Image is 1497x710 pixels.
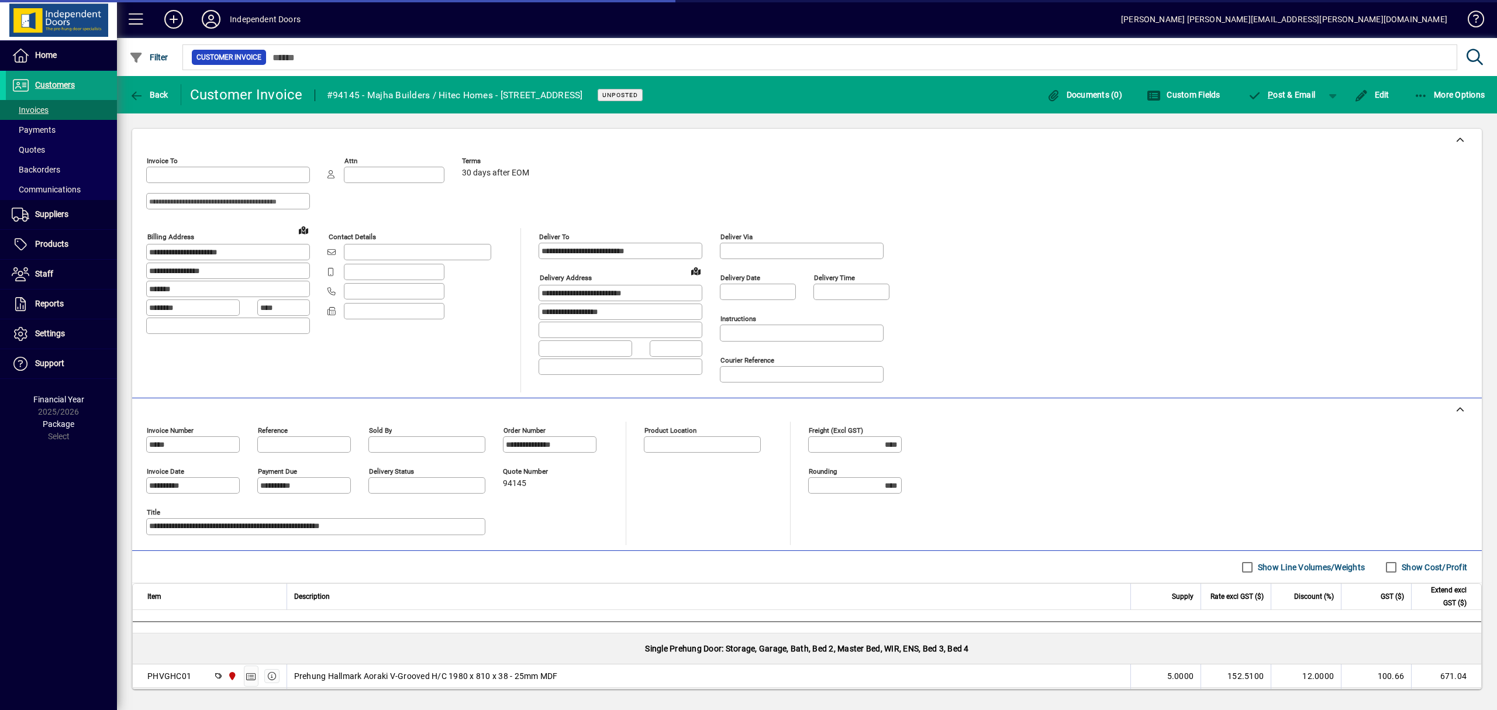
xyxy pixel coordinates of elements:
[369,467,414,475] mat-label: Delivery status
[35,299,64,308] span: Reports
[1121,10,1447,29] div: [PERSON_NAME] [PERSON_NAME][EMAIL_ADDRESS][PERSON_NAME][DOMAIN_NAME]
[133,633,1481,664] div: Single Prehung Door: Storage, Garage, Bath, Bed 2, Master Bed, WIR, ENS, Bed 3, Bed 4
[6,120,117,140] a: Payments
[6,349,117,378] a: Support
[1411,84,1488,105] button: More Options
[6,41,117,70] a: Home
[6,230,117,259] a: Products
[126,84,171,105] button: Back
[462,168,529,178] span: 30 days after EOM
[294,670,558,682] span: Prehung Hallmark Aoraki V-Grooved H/C 1980 x 810 x 38 - 25mm MDF
[35,329,65,338] span: Settings
[503,426,546,435] mat-label: Order number
[12,125,56,135] span: Payments
[602,91,638,99] span: Unposted
[1210,590,1264,603] span: Rate excl GST ($)
[1255,561,1365,573] label: Show Line Volumes/Weights
[12,145,45,154] span: Quotes
[43,419,74,429] span: Package
[35,80,75,89] span: Customers
[1147,90,1220,99] span: Custom Fields
[12,165,60,174] span: Backorders
[35,269,53,278] span: Staff
[147,508,160,516] mat-label: Title
[35,50,57,60] span: Home
[147,670,191,682] div: PHVGHC01
[720,274,760,282] mat-label: Delivery date
[225,670,238,683] span: Christchurch
[644,426,696,435] mat-label: Product location
[117,84,181,105] app-page-header-button: Back
[258,426,288,435] mat-label: Reference
[814,274,855,282] mat-label: Delivery time
[35,359,64,368] span: Support
[6,260,117,289] a: Staff
[1268,90,1273,99] span: P
[155,9,192,30] button: Add
[720,356,774,364] mat-label: Courier Reference
[809,426,863,435] mat-label: Freight (excl GST)
[147,157,178,165] mat-label: Invoice To
[33,395,84,404] span: Financial Year
[1294,590,1334,603] span: Discount (%)
[687,261,705,280] a: View on map
[6,160,117,180] a: Backorders
[1381,590,1404,603] span: GST ($)
[6,140,117,160] a: Quotes
[192,9,230,30] button: Profile
[35,209,68,219] span: Suppliers
[462,157,532,165] span: Terms
[6,180,117,199] a: Communications
[1271,664,1341,688] td: 12.0000
[35,239,68,249] span: Products
[6,289,117,319] a: Reports
[1354,90,1389,99] span: Edit
[720,315,756,323] mat-label: Instructions
[327,86,583,105] div: #94145 - Majha Builders / Hitec Homes - [STREET_ADDRESS]
[503,468,573,475] span: Quote number
[190,85,303,104] div: Customer Invoice
[1459,2,1482,40] a: Knowledge Base
[344,157,357,165] mat-label: Attn
[539,233,570,241] mat-label: Deliver To
[503,479,526,488] span: 94145
[1043,84,1125,105] button: Documents (0)
[126,47,171,68] button: Filter
[720,233,753,241] mat-label: Deliver via
[1242,84,1322,105] button: Post & Email
[1172,590,1194,603] span: Supply
[129,53,168,62] span: Filter
[294,590,330,603] span: Description
[147,467,184,475] mat-label: Invoice date
[1144,84,1223,105] button: Custom Fields
[1351,84,1392,105] button: Edit
[1419,584,1467,609] span: Extend excl GST ($)
[1399,561,1467,573] label: Show Cost/Profit
[147,426,194,435] mat-label: Invoice number
[1341,664,1411,688] td: 100.66
[6,100,117,120] a: Invoices
[1208,670,1264,682] div: 152.5100
[369,426,392,435] mat-label: Sold by
[294,220,313,239] a: View on map
[1414,90,1485,99] span: More Options
[230,10,301,29] div: Independent Doors
[1046,90,1122,99] span: Documents (0)
[1411,664,1481,688] td: 671.04
[12,185,81,194] span: Communications
[809,467,837,475] mat-label: Rounding
[12,105,49,115] span: Invoices
[196,51,261,63] span: Customer Invoice
[6,319,117,349] a: Settings
[258,467,297,475] mat-label: Payment due
[1248,90,1316,99] span: ost & Email
[147,590,161,603] span: Item
[129,90,168,99] span: Back
[6,200,117,229] a: Suppliers
[1167,670,1194,682] span: 5.0000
